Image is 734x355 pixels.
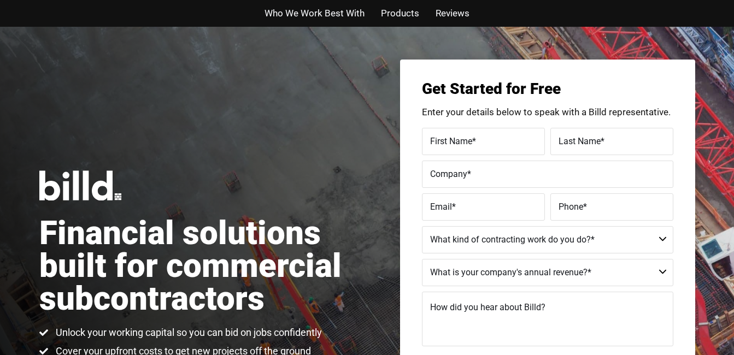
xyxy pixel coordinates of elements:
[39,217,367,315] h1: Financial solutions built for commercial subcontractors
[53,326,322,339] span: Unlock your working capital so you can bid on jobs confidently
[430,168,467,179] span: Company
[559,201,583,211] span: Phone
[265,5,365,21] a: Who We Work Best With
[422,108,673,117] p: Enter your details below to speak with a Billd representative.
[422,81,673,97] h3: Get Started for Free
[430,201,452,211] span: Email
[430,135,472,146] span: First Name
[559,135,601,146] span: Last Name
[430,302,545,312] span: How did you hear about Billd?
[381,5,419,21] a: Products
[436,5,469,21] a: Reviews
